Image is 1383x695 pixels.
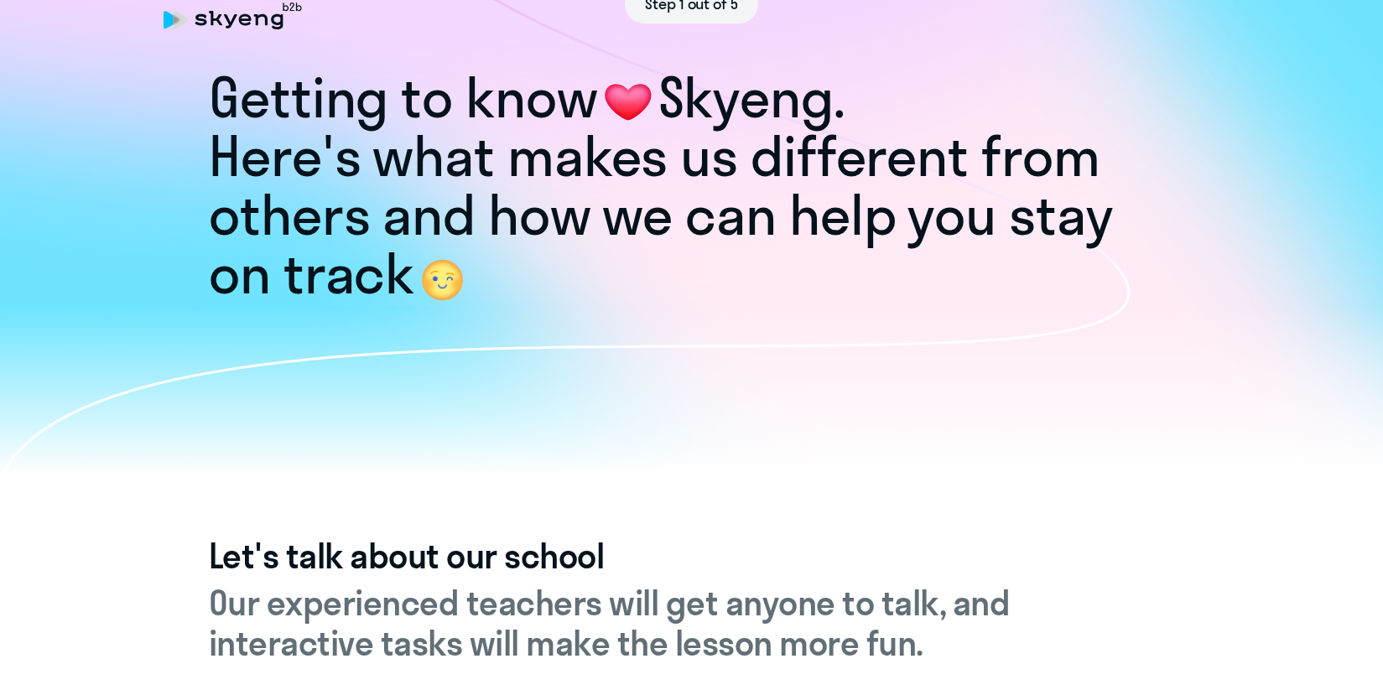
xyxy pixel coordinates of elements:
[209,64,598,132] span: Getting to know
[209,69,1174,127] h1: Skyeng.
[598,83,658,125] img: heart
[209,536,1175,576] h4: Let's talk about our school
[209,127,1174,303] h1: Here's what makes us different from others and how we can help you stay on track
[414,259,471,301] img: wink
[209,583,1175,663] h5: Our experienced teachers will get anyone to talk, and interactive tasks will make the lesson more...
